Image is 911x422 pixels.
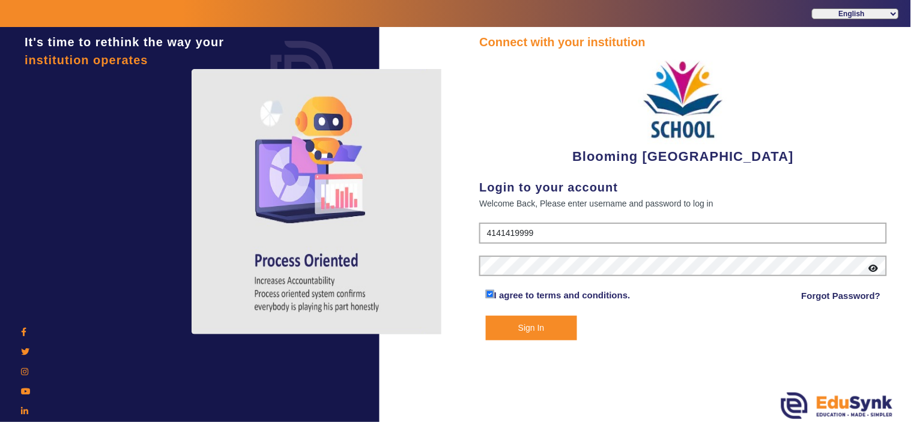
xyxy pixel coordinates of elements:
[192,69,444,334] img: login4.png
[494,290,631,300] a: I agree to terms and conditions.
[257,27,347,117] img: login.png
[781,393,893,419] img: edusynk.png
[25,35,224,49] span: It's time to rethink the way your
[479,33,887,51] div: Connect with your institution
[802,289,881,303] a: Forgot Password?
[638,51,728,146] img: 3e5c6726-73d6-4ac3-b917-621554bbe9c3
[479,51,887,166] div: Blooming [GEOGRAPHIC_DATA]
[479,196,887,211] div: Welcome Back, Please enter username and password to log in
[479,178,887,196] div: Login to your account
[486,316,577,340] button: Sign In
[25,53,148,67] span: institution operates
[479,223,887,244] input: User Name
